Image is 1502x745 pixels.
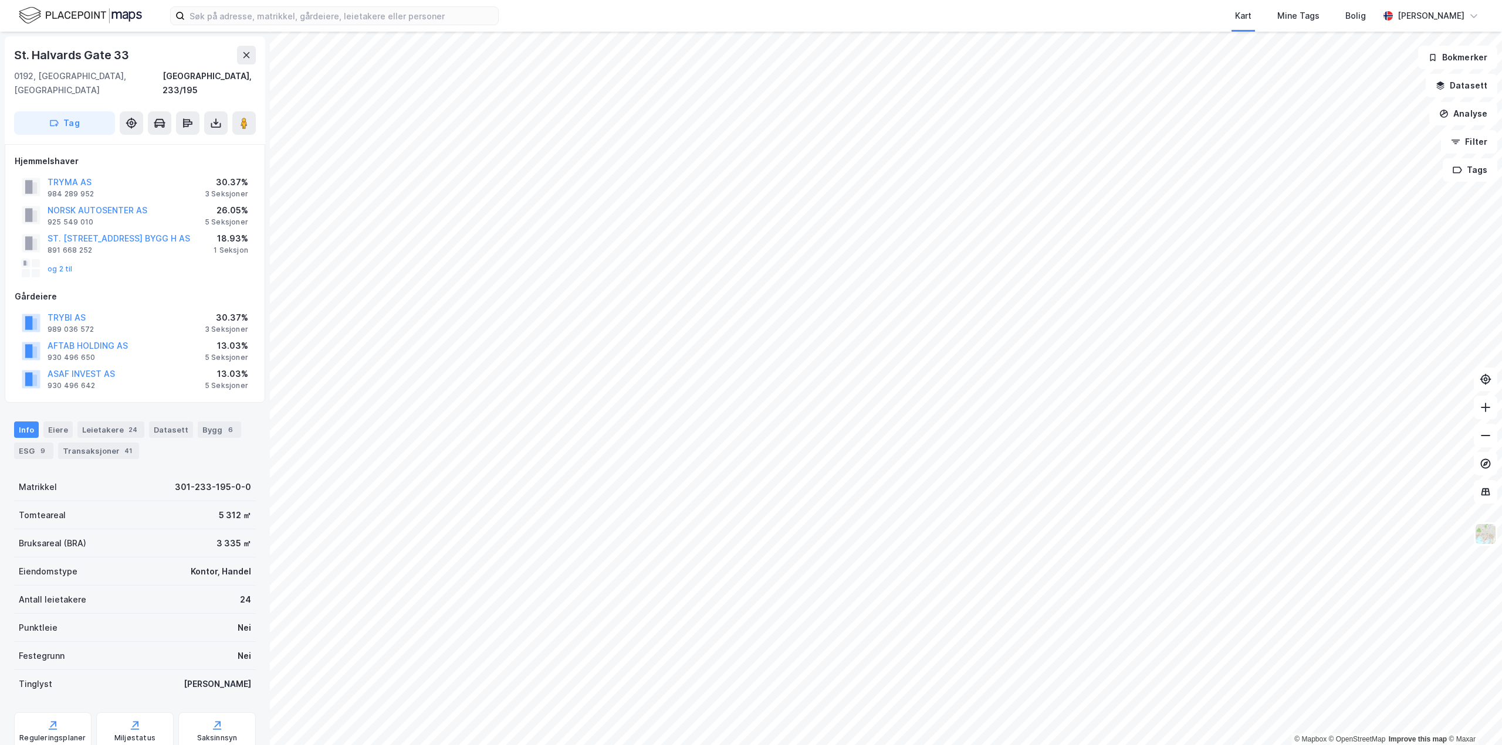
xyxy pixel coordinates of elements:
[175,480,251,494] div: 301-233-195-0-0
[198,421,241,438] div: Bygg
[14,443,53,459] div: ESG
[240,593,251,607] div: 24
[43,421,73,438] div: Eiere
[205,381,248,390] div: 5 Seksjoner
[205,217,248,227] div: 5 Seksjoner
[214,232,248,246] div: 18.93%
[205,189,248,199] div: 3 Seksjoner
[1474,523,1497,545] img: Z
[37,445,49,457] div: 9
[205,203,248,217] div: 26.05%
[48,353,95,362] div: 930 496 650
[126,424,140,436] div: 24
[214,246,248,255] div: 1 Seksjon
[1418,46,1497,69] button: Bokmerker
[19,733,86,743] div: Reguleringsplaner
[14,421,39,438] div: Info
[19,593,86,607] div: Antall leietakere
[14,111,115,135] button: Tag
[77,421,144,438] div: Leietakere
[1443,158,1497,182] button: Tags
[1443,689,1502,745] iframe: Chat Widget
[205,367,248,381] div: 13.03%
[163,69,256,97] div: [GEOGRAPHIC_DATA], 233/195
[19,564,77,579] div: Eiendomstype
[58,443,139,459] div: Transaksjoner
[225,424,236,436] div: 6
[19,480,57,494] div: Matrikkel
[15,290,255,304] div: Gårdeiere
[19,508,66,522] div: Tomteareal
[19,677,52,691] div: Tinglyst
[122,445,134,457] div: 41
[14,69,163,97] div: 0192, [GEOGRAPHIC_DATA], [GEOGRAPHIC_DATA]
[1429,102,1497,125] button: Analyse
[1235,9,1251,23] div: Kart
[216,536,251,550] div: 3 335 ㎡
[19,621,57,635] div: Punktleie
[15,154,255,168] div: Hjemmelshaver
[205,311,248,325] div: 30.37%
[19,536,86,550] div: Bruksareal (BRA)
[1345,9,1366,23] div: Bolig
[219,508,251,522] div: 5 312 ㎡
[48,381,95,390] div: 930 496 642
[14,46,131,64] div: St. Halvards Gate 33
[185,7,498,25] input: Søk på adresse, matrikkel, gårdeiere, leietakere eller personer
[149,421,193,438] div: Datasett
[1389,735,1447,743] a: Improve this map
[1443,689,1502,745] div: Kontrollprogram for chat
[1426,74,1497,97] button: Datasett
[19,5,142,26] img: logo.f888ab2527a4732fd821a326f86c7f29.svg
[48,325,94,334] div: 989 036 572
[238,649,251,663] div: Nei
[48,246,92,255] div: 891 668 252
[1294,735,1327,743] a: Mapbox
[48,189,94,199] div: 984 289 952
[238,621,251,635] div: Nei
[1329,735,1386,743] a: OpenStreetMap
[191,564,251,579] div: Kontor, Handel
[1398,9,1464,23] div: [PERSON_NAME]
[205,353,248,362] div: 5 Seksjoner
[205,175,248,189] div: 30.37%
[19,649,65,663] div: Festegrunn
[197,733,238,743] div: Saksinnsyn
[114,733,155,743] div: Miljøstatus
[1441,130,1497,154] button: Filter
[1277,9,1320,23] div: Mine Tags
[48,217,93,227] div: 925 549 010
[205,339,248,353] div: 13.03%
[205,325,248,334] div: 3 Seksjoner
[184,677,251,691] div: [PERSON_NAME]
